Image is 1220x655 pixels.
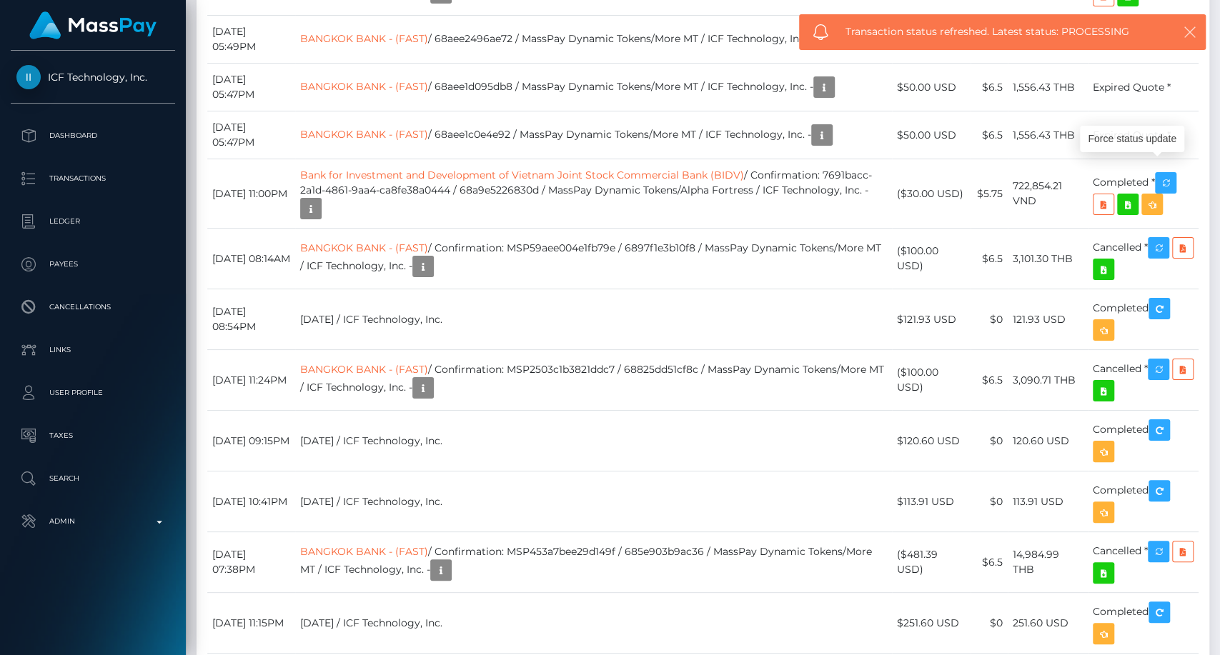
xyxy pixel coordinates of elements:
a: BANGKOK BANK - (FAST) [300,363,428,376]
span: ICF Technology, Inc. [11,71,175,84]
td: $251.60 USD [892,593,971,654]
a: Cancellations [11,289,175,325]
td: $113.91 USD [892,471,971,532]
td: [DATE] 07:38PM [207,532,295,593]
td: [DATE] 05:47PM [207,111,295,159]
td: Cancelled * [1088,532,1199,593]
p: Ledger [16,211,169,232]
td: Cancelled * [1088,350,1199,411]
td: / Confirmation: MSP59aee004e1fb79e / 6897f1e3b10f8 / MassPay Dynamic Tokens/More MT / ICF Technol... [295,229,892,289]
a: Dashboard [11,118,175,154]
img: ICF Technology, Inc. [16,65,41,89]
td: [DATE] / ICF Technology, Inc. [295,411,892,471]
td: [DATE] 05:49PM [207,16,295,64]
td: $6.5 [971,64,1008,111]
td: $6.5 [971,350,1008,411]
td: $121.93 USD [892,289,971,350]
td: Completed [1088,471,1199,532]
a: Bank for Investment and Development of Vietnam Joint Stock Commercial Bank (BIDV) [300,169,744,181]
td: [DATE] 11:15PM [207,593,295,654]
p: Dashboard [16,125,169,146]
td: / Confirmation: MSP2503c1b3821ddc7 / 68825dd51cf8c / MassPay Dynamic Tokens/More MT / ICF Technol... [295,350,892,411]
a: Links [11,332,175,368]
td: Completed [1088,593,1199,654]
p: Admin [16,511,169,532]
td: $5.75 [971,159,1008,229]
p: Cancellations [16,296,169,318]
td: / Confirmation: 7691bacc-2a1d-4861-9aa4-ca8fe38a0444 / 68a9e5226830d / MassPay Dynamic Tokens/Alp... [295,159,892,229]
td: ($100.00 USD) [892,350,971,411]
td: ($100.00 USD) [892,229,971,289]
td: / 68aee1c0e4e92 / MassPay Dynamic Tokens/More MT / ICF Technology, Inc. - [295,111,892,159]
a: Admin [11,504,175,539]
td: Completed [1088,411,1199,471]
td: $0 [971,471,1008,532]
td: 1,556.43 THB [1008,111,1088,159]
td: $50.00 USD [892,64,971,111]
td: Expired Quote * [1088,64,1199,111]
td: 3,090.71 THB [1008,350,1088,411]
img: MassPay Logo [29,11,157,39]
td: $6.5 [971,229,1008,289]
td: [DATE] 11:24PM [207,350,295,411]
a: BANGKOK BANK - (FAST) [300,32,428,45]
a: Taxes [11,418,175,454]
td: $0 [971,593,1008,654]
td: / Confirmation: MSP453a7bee29d149f / 685e903b9ac36 / MassPay Dynamic Tokens/More MT / ICF Technol... [295,532,892,593]
td: [DATE] 05:47PM [207,64,295,111]
td: 251.60 USD [1008,593,1088,654]
td: 120.60 USD [1008,411,1088,471]
p: User Profile [16,382,169,404]
p: Search [16,468,169,489]
td: 1,556.43 THB [1008,64,1088,111]
div: Force status update [1080,126,1184,152]
td: [DATE] / ICF Technology, Inc. [295,471,892,532]
span: Transaction status refreshed. Latest status: PROCESSING [845,24,1154,39]
p: Links [16,339,169,361]
a: BANGKOK BANK - (FAST) [300,128,428,141]
td: [DATE] 10:41PM [207,471,295,532]
td: 3,101.30 THB [1008,229,1088,289]
a: Payees [11,246,175,282]
p: Payees [16,254,169,275]
a: User Profile [11,375,175,411]
td: Completed [1088,289,1199,350]
a: Transactions [11,161,175,196]
td: $0 [971,289,1008,350]
td: $120.60 USD [892,411,971,471]
td: [DATE] 08:54PM [207,289,295,350]
td: [DATE] / ICF Technology, Inc. [295,289,892,350]
a: Search [11,461,175,496]
td: $6.5 [971,111,1008,159]
td: Completed * [1088,159,1199,229]
td: [DATE] 11:00PM [207,159,295,229]
a: BANGKOK BANK - (FAST) [300,241,428,254]
td: Expired Quote * [1088,111,1199,159]
td: [DATE] 08:14AM [207,229,295,289]
p: Taxes [16,425,169,446]
a: Ledger [11,204,175,239]
td: 121.93 USD [1008,289,1088,350]
a: BANGKOK BANK - (FAST) [300,545,428,558]
td: ($481.39 USD) [892,532,971,593]
a: BANGKOK BANK - (FAST) [300,80,428,93]
td: Cancelled * [1088,229,1199,289]
td: / 68aee1d095db8 / MassPay Dynamic Tokens/More MT / ICF Technology, Inc. - [295,64,892,111]
td: $0 [971,411,1008,471]
p: Transactions [16,168,169,189]
td: $6.5 [971,532,1008,593]
td: [DATE] / ICF Technology, Inc. [295,593,892,654]
td: $50.00 USD [892,111,971,159]
td: [DATE] 09:15PM [207,411,295,471]
td: 113.91 USD [1008,471,1088,532]
td: 14,984.99 THB [1008,532,1088,593]
td: / 68aee2496ae72 / MassPay Dynamic Tokens/More MT / ICF Technology, Inc. - [295,16,892,64]
td: 722,854.21 VND [1008,159,1088,229]
td: ($30.00 USD) [892,159,971,229]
